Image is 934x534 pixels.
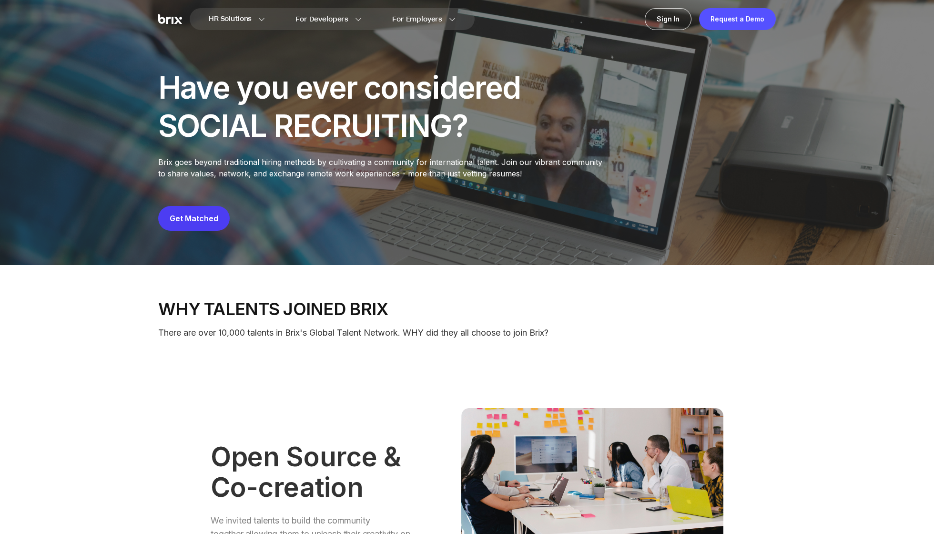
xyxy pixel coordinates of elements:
span: For Developers [295,14,348,24]
img: Brix Logo [158,14,182,24]
a: Get Matched [170,214,218,223]
a: Sign In [645,8,691,30]
a: Request a Demo [699,8,776,30]
p: Open Source & Co-creation [211,442,411,503]
p: Brix goes beyond traditional hiring methods by cultivating a community for international talent. ... [158,156,609,179]
div: Have you ever considered SOCIAL RECRUITING? [158,69,525,145]
span: HR Solutions [209,11,252,27]
button: Get Matched [158,206,230,231]
p: Why talents joined Brix [158,299,776,318]
p: There are over 10,000 talents in Brix's Global Talent Network. WHY did they all choose to join Brix? [158,326,776,339]
span: For Employers [392,14,442,24]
